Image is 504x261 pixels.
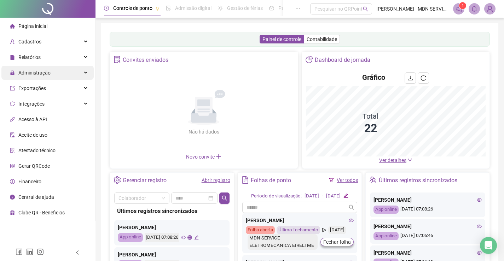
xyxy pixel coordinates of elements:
span: file [10,55,15,60]
div: - [322,192,323,200]
span: file-text [242,176,249,184]
span: Atestado técnico [18,148,56,153]
span: clock-circle [104,6,109,11]
span: Clube QR - Beneficios [18,210,65,215]
span: info-circle [10,195,15,200]
span: eye [477,224,482,229]
span: 1 [462,3,464,8]
span: Novo convite [186,154,221,160]
span: search [363,6,368,12]
span: search [349,204,354,210]
span: Gestão de férias [227,5,263,11]
span: Financeiro [18,179,41,184]
div: App online [373,232,399,240]
span: download [407,75,413,81]
div: Folha aberta [246,226,275,234]
span: eye [181,235,186,240]
h4: Gráfico [362,72,385,82]
div: [PERSON_NAME] [118,251,226,259]
div: [PERSON_NAME] [373,223,482,230]
span: facebook [16,248,23,255]
span: lock [10,70,15,75]
div: [DATE] [326,192,341,200]
div: [DATE] 07:08:26 [373,206,482,214]
span: pie-chart [306,56,313,63]
span: Exportações [18,85,46,91]
span: Ver detalhes [379,158,406,163]
span: Controle de ponto [113,5,152,11]
span: solution [114,56,121,63]
span: eye [349,218,354,223]
span: Painel do DP [278,5,306,11]
div: Dashboard de jornada [315,54,370,66]
div: [DATE] [328,226,346,234]
span: Painel de controle [262,36,301,42]
span: eye [477,250,482,255]
span: Cadastros [18,39,41,45]
div: [DATE] [305,192,319,200]
div: [PERSON_NAME] [373,249,482,257]
span: filter [329,178,334,183]
span: down [407,158,412,162]
div: [PERSON_NAME] [118,224,226,231]
span: Relatórios [18,54,41,60]
span: sun [218,6,223,11]
span: dashboard [269,6,274,11]
span: Contabilidade [307,36,337,42]
span: sync [10,101,15,106]
span: plus [216,154,221,159]
span: Admissão digital [175,5,212,11]
span: ellipsis [295,6,300,11]
span: edit [343,193,348,198]
span: linkedin [26,248,33,255]
span: qrcode [10,164,15,168]
span: home [10,24,15,29]
div: Últimos registros sincronizados [117,207,227,215]
span: notification [456,6,462,12]
span: reload [421,75,426,81]
span: search [222,195,227,201]
span: gift [10,210,15,215]
span: Administração [18,70,51,76]
span: export [10,86,15,91]
span: Fechar folha [323,238,351,246]
span: dollar [10,179,15,184]
div: Gerenciar registro [123,174,167,186]
div: Convites enviados [123,54,168,66]
span: Página inicial [18,23,47,29]
span: Integrações [18,101,45,107]
span: Central de ajuda [18,194,54,200]
span: Gerar QRCode [18,163,50,169]
span: bell [471,6,477,12]
a: Abrir registro [202,177,230,183]
div: Folhas de ponto [251,174,291,186]
span: instagram [37,248,44,255]
div: Não há dados [171,128,236,136]
span: api [10,117,15,122]
span: user-add [10,39,15,44]
div: Período de visualização: [251,192,302,200]
div: MDN SERVICE ELETROMECANICA EIRELI ME [248,234,318,250]
button: Fechar folha [320,238,354,246]
span: eye [477,197,482,202]
div: Últimos registros sincronizados [379,174,457,186]
span: team [369,176,377,184]
div: [DATE] 07:08:26 [145,233,179,242]
img: 18711 [485,4,495,14]
a: Ver todos [337,177,358,183]
span: setting [114,176,121,184]
span: [PERSON_NAME] - MDN SERVICE ELETROMECANICA EIRELI ME [376,5,449,13]
span: global [187,235,192,240]
span: file-done [166,6,171,11]
sup: 1 [459,2,466,9]
span: left [75,250,80,255]
span: edit [194,235,199,240]
span: Acesso à API [18,117,47,122]
span: audit [10,132,15,137]
span: Aceite de uso [18,132,47,138]
div: [DATE] 07:06:46 [373,232,482,240]
div: App online [118,233,143,242]
div: [PERSON_NAME] [246,216,354,224]
span: solution [10,148,15,153]
div: [PERSON_NAME] [373,196,482,204]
